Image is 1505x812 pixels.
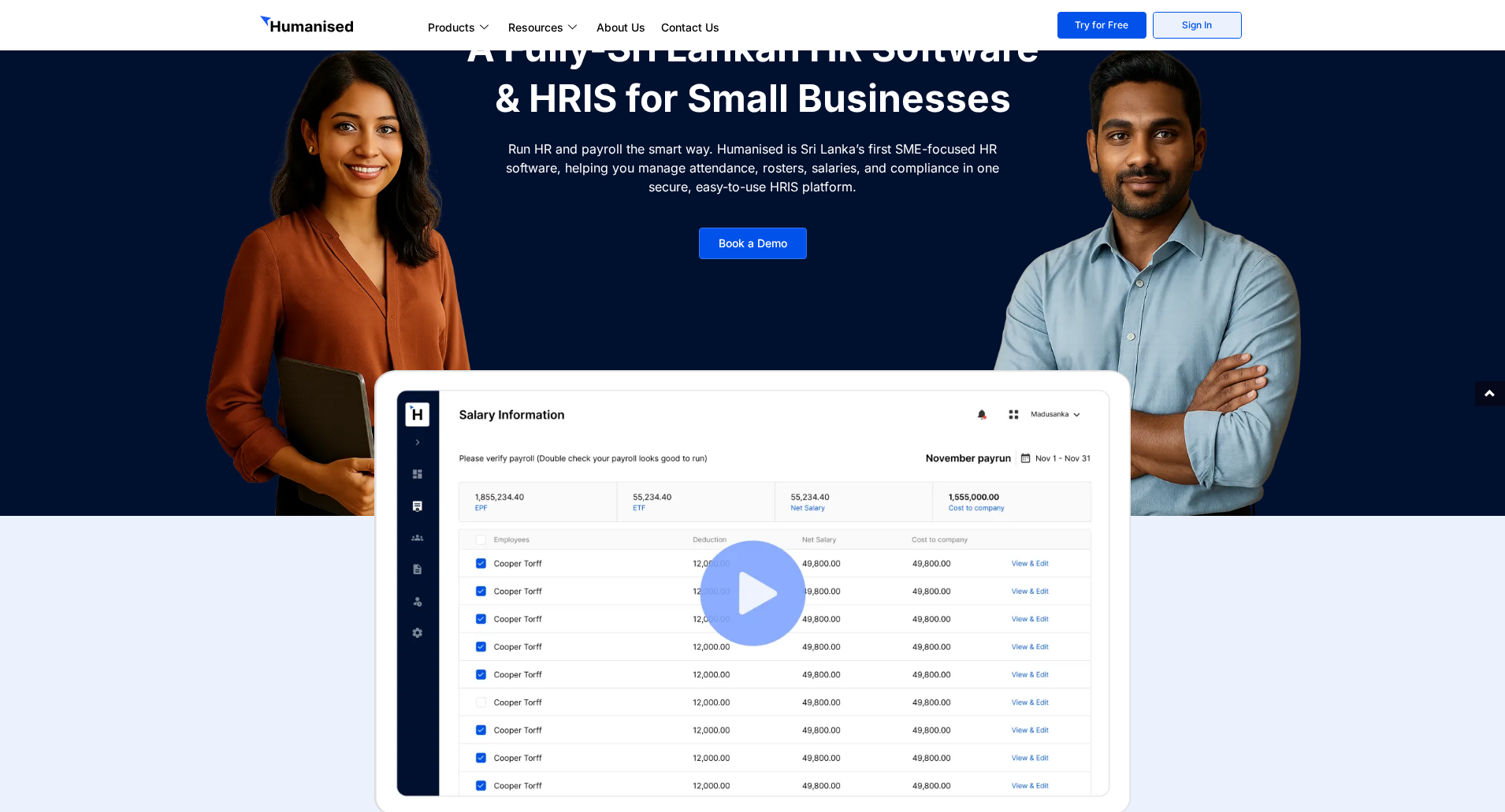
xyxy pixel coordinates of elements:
p: Run HR and payroll the smart way. Humanised is Sri Lanka’s first SME-focused HR software, helping... [504,139,1001,196]
img: GetHumanised Logo [260,16,356,36]
a: Book a Demo [699,228,807,259]
a: Resources [500,18,589,37]
a: Contact Us [653,18,727,37]
a: Products [420,18,500,37]
span: Book a Demo [719,238,787,249]
a: About Us [589,18,653,37]
a: Sign In [1153,12,1242,39]
h1: A Fully-Sri Lankan HR Software & HRIS for Small Businesses [457,23,1048,124]
a: Try for Free [1057,12,1146,39]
